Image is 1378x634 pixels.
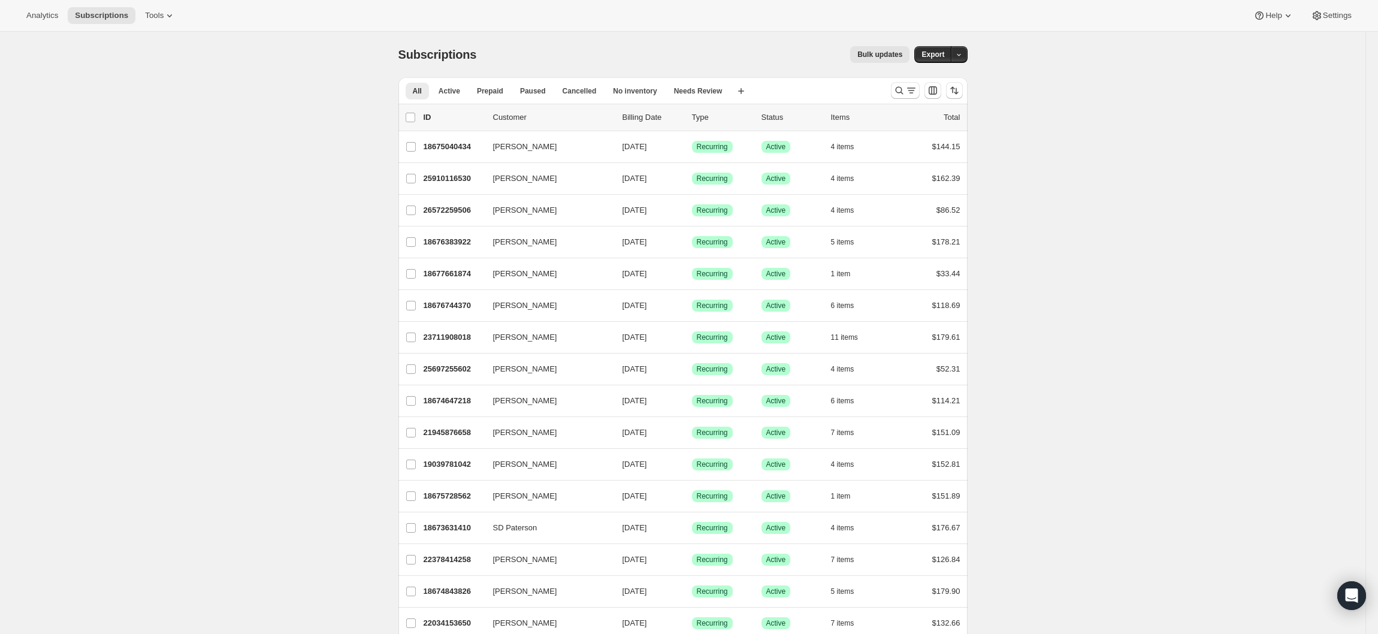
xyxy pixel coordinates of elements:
span: [DATE] [622,428,647,437]
span: Active [766,428,786,437]
p: Total [944,111,960,123]
span: 5 items [831,587,854,596]
span: Subscriptions [398,48,477,61]
span: Analytics [26,11,58,20]
span: Active [439,86,460,96]
span: [DATE] [622,396,647,405]
span: Recurring [697,460,728,469]
span: $33.44 [936,269,960,278]
div: 18675728562[PERSON_NAME][DATE]SuccessRecurringSuccessActive1 item$151.89 [424,488,960,505]
button: 6 items [831,297,868,314]
span: [DATE] [622,301,647,310]
button: Export [914,46,951,63]
p: 23711908018 [424,331,483,343]
span: $114.21 [932,396,960,405]
div: IDCustomerBilling DateTypeStatusItemsTotal [424,111,960,123]
span: Active [766,460,786,469]
p: 25910116530 [424,173,483,185]
span: 4 items [831,142,854,152]
span: [DATE] [622,555,647,564]
span: 1 item [831,269,851,279]
span: Settings [1323,11,1352,20]
span: 11 items [831,333,858,342]
span: Recurring [697,587,728,596]
span: 4 items [831,364,854,374]
span: Recurring [697,396,728,406]
div: 18673631410SD Paterson[DATE]SuccessRecurringSuccessActive4 items$176.67 [424,520,960,536]
div: 23711908018[PERSON_NAME][DATE]SuccessRecurringSuccessActive11 items$179.61 [424,329,960,346]
span: Recurring [697,269,728,279]
span: [DATE] [622,491,647,500]
button: 1 item [831,265,864,282]
p: 18675040434 [424,141,483,153]
span: $132.66 [932,618,960,627]
span: Recurring [697,142,728,152]
p: 18674647218 [424,395,483,407]
span: Recurring [697,523,728,533]
span: $151.89 [932,491,960,500]
p: 18677661874 [424,268,483,280]
span: [PERSON_NAME] [493,427,557,439]
button: Tools [138,7,183,24]
span: Bulk updates [857,50,902,59]
span: [PERSON_NAME] [493,331,557,343]
button: 4 items [831,170,868,187]
p: 18676744370 [424,300,483,312]
p: 21945876658 [424,427,483,439]
span: [PERSON_NAME] [493,395,557,407]
span: Active [766,301,786,310]
span: [DATE] [622,206,647,215]
span: [PERSON_NAME] [493,490,557,502]
button: 1 item [831,488,864,505]
span: [DATE] [622,237,647,246]
span: Recurring [697,555,728,564]
span: 7 items [831,428,854,437]
button: [PERSON_NAME] [486,264,606,283]
span: [PERSON_NAME] [493,173,557,185]
button: [PERSON_NAME] [486,201,606,220]
button: [PERSON_NAME] [486,296,606,315]
span: $86.52 [936,206,960,215]
span: $118.69 [932,301,960,310]
span: [PERSON_NAME] [493,204,557,216]
button: SD Paterson [486,518,606,538]
span: [PERSON_NAME] [493,141,557,153]
div: 18674647218[PERSON_NAME][DATE]SuccessRecurringSuccessActive6 items$114.21 [424,393,960,409]
button: 4 items [831,456,868,473]
button: 5 items [831,234,868,250]
button: [PERSON_NAME] [486,137,606,156]
div: Open Intercom Messenger [1337,581,1366,610]
button: [PERSON_NAME] [486,455,606,474]
button: 6 items [831,393,868,409]
span: 6 items [831,396,854,406]
span: [DATE] [622,587,647,596]
span: $176.67 [932,523,960,532]
span: Active [766,174,786,183]
span: $126.84 [932,555,960,564]
div: 22378414258[PERSON_NAME][DATE]SuccessRecurringSuccessActive7 items$126.84 [424,551,960,568]
span: 4 items [831,460,854,469]
button: Sort the results [946,82,963,99]
span: [PERSON_NAME] [493,617,557,629]
div: 25910116530[PERSON_NAME][DATE]SuccessRecurringSuccessActive4 items$162.39 [424,170,960,187]
button: Subscriptions [68,7,135,24]
span: Active [766,587,786,596]
div: 21945876658[PERSON_NAME][DATE]SuccessRecurringSuccessActive7 items$151.09 [424,424,960,441]
span: Active [766,396,786,406]
button: [PERSON_NAME] [486,550,606,569]
p: 18676383922 [424,236,483,248]
span: [PERSON_NAME] [493,236,557,248]
p: 22378414258 [424,554,483,566]
div: 18675040434[PERSON_NAME][DATE]SuccessRecurringSuccessActive4 items$144.15 [424,138,960,155]
button: [PERSON_NAME] [486,328,606,347]
button: 4 items [831,138,868,155]
div: Type [692,111,752,123]
div: 26572259506[PERSON_NAME][DATE]SuccessRecurringSuccessActive4 items$86.52 [424,202,960,219]
span: Recurring [697,491,728,501]
button: [PERSON_NAME] [486,360,606,379]
button: 4 items [831,520,868,536]
span: [PERSON_NAME] [493,585,557,597]
button: Help [1246,7,1301,24]
span: Help [1265,11,1282,20]
button: Create new view [732,83,751,99]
